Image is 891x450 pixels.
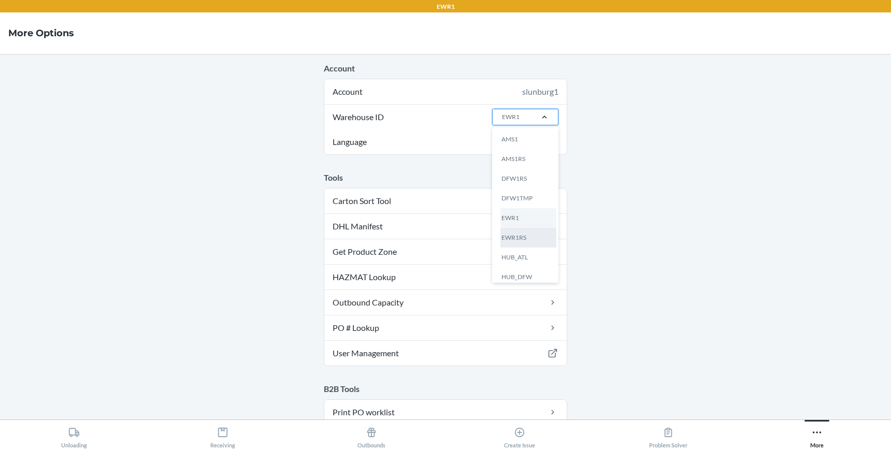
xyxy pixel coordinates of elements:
span: Warehouse ID [331,105,385,129]
div: EWR1 [502,112,520,122]
div: slunburg1 [522,85,558,98]
div: AMS1 [500,129,556,149]
a: Print PO worklist [324,400,567,425]
div: Outbounds [357,423,385,448]
a: Get Product Zone [324,239,567,264]
div: EWR1 [500,208,556,228]
div: DFW1TMP [500,188,556,208]
a: Outbound Capacity [324,290,567,315]
a: User Management [324,341,567,366]
div: Receiving [210,423,235,448]
a: Carton Sort Tool [324,188,567,213]
p: B2B Tools [324,383,567,395]
div: EWR1RS [500,228,556,248]
button: Outbounds [297,420,445,448]
button: Problem Solver [594,420,743,448]
a: HAZMAT Lookup [324,265,567,289]
div: Account [324,79,567,104]
div: More [810,423,824,448]
div: AMS1RS [500,149,556,169]
h4: More Options [8,26,74,40]
p: Account [324,62,567,75]
input: Warehouse IDEWR1AMS1AMS1RSDFW1RSDFW1TMPEWR1EWR1RSHUB_ATLHUB_DFWHUB_FONHUB_ORDIKM1MOUJAY1LANLAX1LA... [501,112,502,122]
div: HUB_ATL [500,248,556,267]
div: Unloading [61,423,87,448]
div: HUB_DFW [500,267,556,287]
a: DHL Manifest [324,214,567,239]
p: Tools [324,171,567,184]
div: Problem Solver [649,423,687,448]
div: DFW1RS [500,169,556,188]
button: Receiving [149,420,297,448]
button: Create Issue [445,420,594,448]
a: PO # Lookup [324,315,567,340]
div: Create Issue [504,423,535,448]
span: Language [331,129,368,154]
p: EWR1 [437,2,455,11]
button: More [742,420,891,448]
